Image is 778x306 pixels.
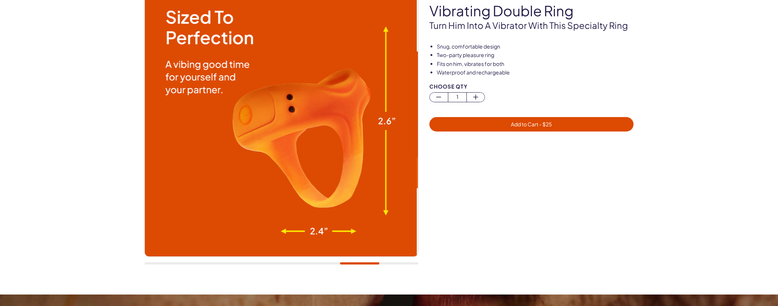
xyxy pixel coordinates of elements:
span: - $ 25 [538,121,552,127]
div: Choose Qty [429,84,634,89]
li: Fits on him, vibrates for both [437,60,634,68]
button: Add to Cart - $25 [429,117,634,132]
li: Waterproof and rechargeable [437,69,634,76]
li: Snug, comfortable design [437,43,634,50]
span: Add to Cart [511,121,552,127]
li: Two-party pleasure ring [437,51,634,59]
h1: vibrating double ring [429,3,634,19]
p: Turn him into a vibrator with this specialty ring [429,19,634,32]
span: 1 [448,93,466,101]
